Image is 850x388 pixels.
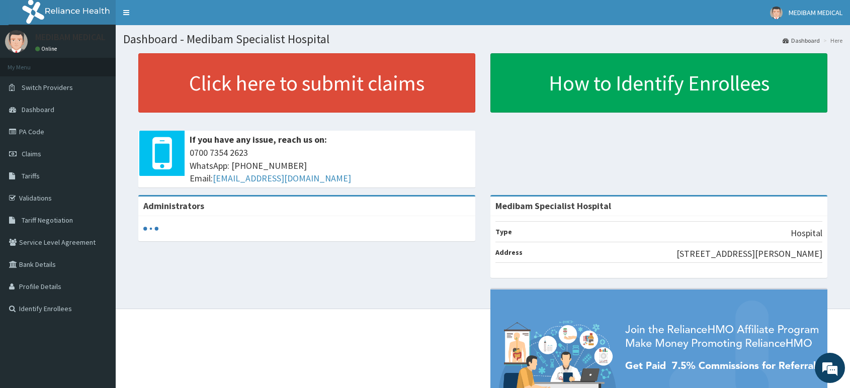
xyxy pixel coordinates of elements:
[791,227,822,240] p: Hospital
[22,216,73,225] span: Tariff Negotiation
[190,134,327,145] b: If you have any issue, reach us on:
[190,146,470,185] span: 0700 7354 2623 WhatsApp: [PHONE_NUMBER] Email:
[35,33,106,42] p: MEDIBAM MEDICAL
[35,45,59,52] a: Online
[490,53,827,113] a: How to Identify Enrollees
[495,227,512,236] b: Type
[676,247,822,260] p: [STREET_ADDRESS][PERSON_NAME]
[22,105,54,114] span: Dashboard
[770,7,783,19] img: User Image
[495,248,523,257] b: Address
[143,221,158,236] svg: audio-loading
[821,36,842,45] li: Here
[783,36,820,45] a: Dashboard
[789,8,842,17] span: MEDIBAM MEDICAL
[22,83,73,92] span: Switch Providers
[22,149,41,158] span: Claims
[495,200,611,212] strong: Medibam Specialist Hospital
[213,172,351,184] a: [EMAIL_ADDRESS][DOMAIN_NAME]
[22,171,40,180] span: Tariffs
[138,53,475,113] a: Click here to submit claims
[123,33,842,46] h1: Dashboard - Medibam Specialist Hospital
[143,200,204,212] b: Administrators
[5,30,28,53] img: User Image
